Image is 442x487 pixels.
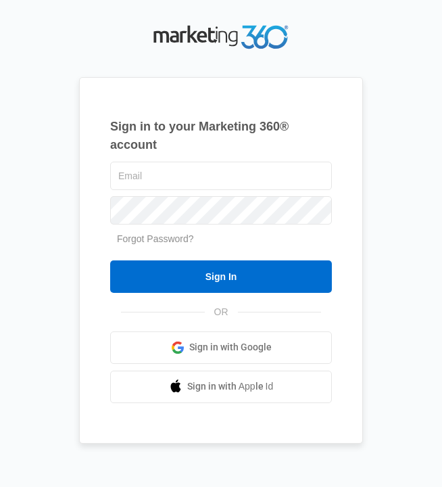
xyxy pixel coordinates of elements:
a: Sign in with Apple Id [110,371,332,403]
input: Email [110,162,332,190]
span: Sign in with Apple Id [187,379,274,394]
h1: Sign in to your Marketing 360® account [110,118,332,154]
span: OR [205,305,238,319]
input: Sign In [110,260,332,293]
span: Sign in with Google [189,340,272,354]
a: Sign in with Google [110,331,332,364]
a: Forgot Password? [117,233,194,244]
